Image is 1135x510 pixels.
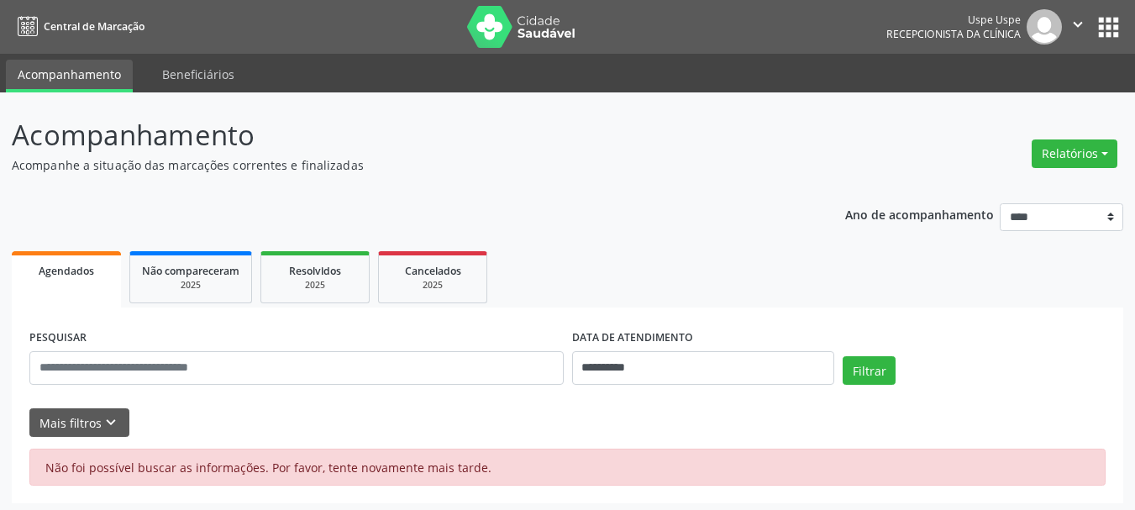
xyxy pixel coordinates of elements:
[150,60,246,89] a: Beneficiários
[39,264,94,278] span: Agendados
[102,413,120,432] i: keyboard_arrow_down
[1069,15,1087,34] i: 
[273,279,357,292] div: 2025
[405,264,461,278] span: Cancelados
[843,356,896,385] button: Filtrar
[289,264,341,278] span: Resolvidos
[886,13,1021,27] div: Uspe Uspe
[44,19,145,34] span: Central de Marcação
[6,60,133,92] a: Acompanhamento
[572,325,693,351] label: DATA DE ATENDIMENTO
[12,13,145,40] a: Central de Marcação
[845,203,994,224] p: Ano de acompanhamento
[391,279,475,292] div: 2025
[29,325,87,351] label: PESQUISAR
[886,27,1021,41] span: Recepcionista da clínica
[29,408,129,438] button: Mais filtroskeyboard_arrow_down
[29,449,1106,486] div: Não foi possível buscar as informações. Por favor, tente novamente mais tarde.
[142,264,239,278] span: Não compareceram
[1032,139,1117,168] button: Relatórios
[1027,9,1062,45] img: img
[1094,13,1123,42] button: apps
[12,156,790,174] p: Acompanhe a situação das marcações correntes e finalizadas
[1062,9,1094,45] button: 
[12,114,790,156] p: Acompanhamento
[142,279,239,292] div: 2025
